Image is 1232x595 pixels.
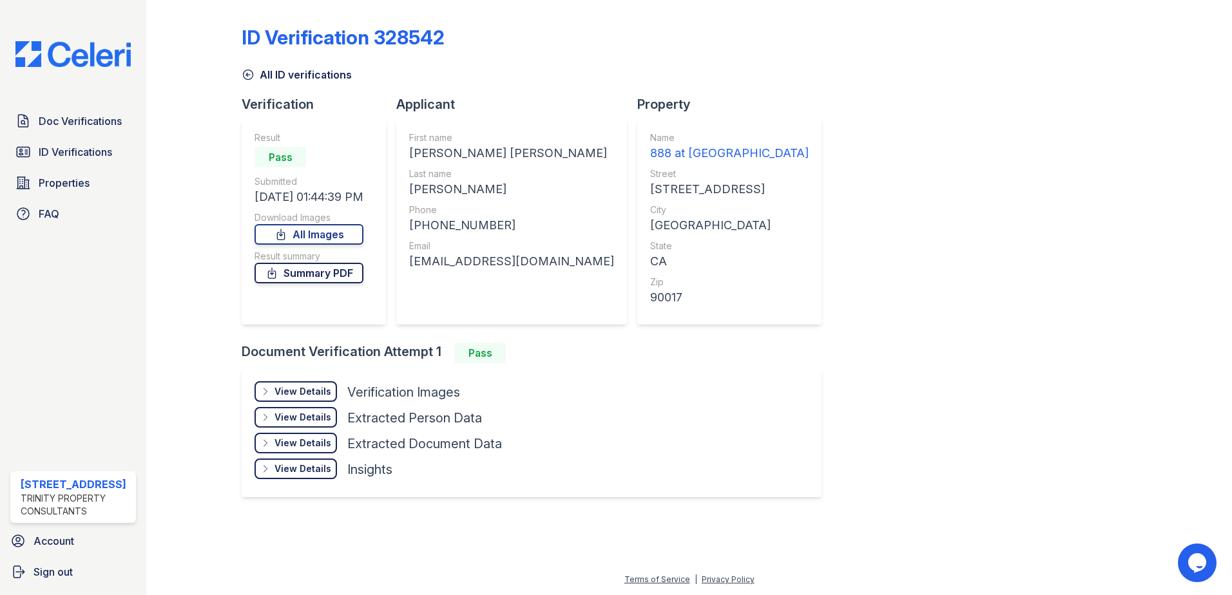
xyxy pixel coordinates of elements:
a: Privacy Policy [702,574,755,584]
span: FAQ [39,206,59,222]
span: Sign out [34,564,73,580]
div: [PERSON_NAME] [409,180,614,198]
div: 888 at [GEOGRAPHIC_DATA] [650,144,809,162]
iframe: chat widget [1178,543,1219,582]
div: Email [409,240,614,252]
div: View Details [274,437,331,449]
div: Pass [454,343,506,363]
a: Name 888 at [GEOGRAPHIC_DATA] [650,131,809,162]
div: 90017 [650,288,809,307]
div: City [650,203,809,216]
div: [DATE] 01:44:39 PM [255,188,363,206]
a: All Images [255,224,363,245]
a: ID Verifications [10,139,136,165]
a: FAQ [10,201,136,227]
div: Property [637,95,832,113]
div: First name [409,131,614,144]
div: [GEOGRAPHIC_DATA] [650,216,809,234]
div: Verification [242,95,396,113]
img: CE_Logo_Blue-a8612792a0a2168367f1c8372b55b34899dd931a85d93a1a3d3e32e68fde9ad4.png [5,41,141,67]
a: Account [5,528,141,554]
div: Phone [409,203,614,216]
div: Result [255,131,363,144]
span: Account [34,533,74,549]
div: View Details [274,385,331,398]
div: View Details [274,462,331,475]
div: Street [650,167,809,180]
div: CA [650,252,809,270]
div: Insights [347,460,392,478]
div: | [695,574,697,584]
div: Last name [409,167,614,180]
a: Doc Verifications [10,108,136,134]
div: [PERSON_NAME] [PERSON_NAME] [409,144,614,162]
div: Extracted Person Data [347,409,482,427]
div: Zip [650,276,809,288]
div: Verification Images [347,383,460,401]
div: Extracted Document Data [347,435,502,453]
div: Applicant [396,95,637,113]
a: All ID verifications [242,67,352,82]
div: [STREET_ADDRESS] [650,180,809,198]
span: ID Verifications [39,144,112,160]
div: ID Verification 328542 [242,26,445,49]
a: Terms of Service [624,574,690,584]
a: Properties [10,170,136,196]
div: Trinity Property Consultants [21,492,131,518]
div: Pass [255,147,306,167]
div: Download Images [255,211,363,224]
div: Submitted [255,175,363,188]
a: Sign out [5,559,141,585]
a: Summary PDF [255,263,363,283]
div: [EMAIL_ADDRESS][DOMAIN_NAME] [409,252,614,270]
div: [STREET_ADDRESS] [21,477,131,492]
span: Doc Verifications [39,113,122,129]
div: State [650,240,809,252]
div: View Details [274,411,331,424]
div: [PHONE_NUMBER] [409,216,614,234]
span: Properties [39,175,90,191]
div: Result summary [255,250,363,263]
div: Name [650,131,809,144]
div: Document Verification Attempt 1 [242,343,832,363]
